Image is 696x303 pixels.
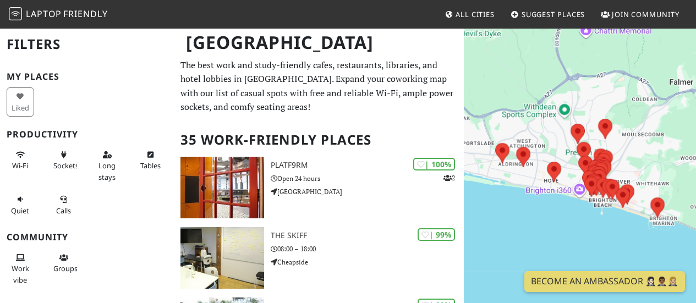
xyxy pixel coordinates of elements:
span: Video/audio calls [56,206,71,216]
h3: The Skiff [271,231,464,240]
a: Suggest Places [506,4,590,24]
p: Cheapside [271,257,464,267]
span: People working [12,263,29,284]
span: Stable Wi-Fi [12,161,28,170]
h3: PLATF9RM [271,161,464,170]
a: PLATF9RM | 100% 2 PLATF9RM Open 24 hours [GEOGRAPHIC_DATA] [174,157,464,218]
span: Work-friendly tables [140,161,161,170]
h1: [GEOGRAPHIC_DATA] [177,27,462,58]
button: Wi-Fi [7,146,34,175]
span: Friendly [63,8,107,20]
span: Suggest Places [522,9,585,19]
p: 2 [443,173,455,183]
button: Quiet [7,190,34,219]
span: Power sockets [53,161,79,170]
span: Long stays [98,161,116,181]
h2: 35 Work-Friendly Places [180,123,457,157]
h3: Productivity [7,129,167,140]
a: All Cities [440,4,499,24]
button: Tables [137,146,165,175]
p: [GEOGRAPHIC_DATA] [271,186,464,197]
a: The Skiff | 99% The Skiff 08:00 – 18:00 Cheapside [174,227,464,289]
p: 08:00 – 18:00 [271,244,464,254]
span: Group tables [53,263,78,273]
div: | 100% [413,158,455,170]
button: Groups [50,249,78,278]
span: Quiet [11,206,29,216]
button: Sockets [50,146,78,175]
h2: Filters [7,27,167,61]
span: Laptop [26,8,62,20]
a: LaptopFriendly LaptopFriendly [9,5,108,24]
img: PLATF9RM [180,157,264,218]
a: Become an Ambassador 🤵🏻‍♀️🤵🏾‍♂️🤵🏼‍♀️ [524,271,685,292]
div: | 99% [418,228,455,241]
img: LaptopFriendly [9,7,22,20]
a: Join Community [596,4,684,24]
span: All Cities [456,9,495,19]
p: The best work and study-friendly cafes, restaurants, libraries, and hotel lobbies in [GEOGRAPHIC_... [180,58,457,114]
img: The Skiff [180,227,264,289]
button: Long stays [94,146,121,186]
span: Join Community [612,9,679,19]
button: Work vibe [7,249,34,289]
button: Calls [50,190,78,219]
p: Open 24 hours [271,173,464,184]
h3: My Places [7,71,167,82]
h3: Community [7,232,167,243]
